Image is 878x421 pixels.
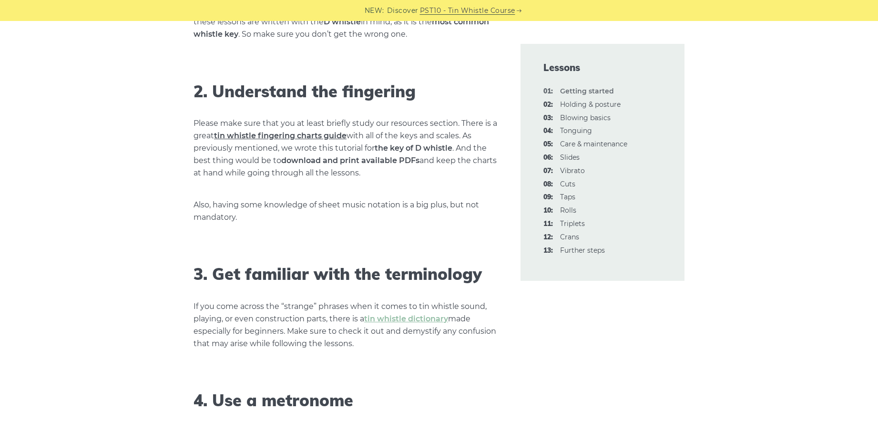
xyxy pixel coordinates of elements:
[560,100,621,109] a: 02:Holding & posture
[543,165,553,177] span: 07:
[560,233,579,241] a: 12:Crans
[214,131,347,140] a: tin whistle fingering charts guide
[560,193,575,201] a: 09:Taps
[194,82,498,102] h2: 2. Understand the fingering
[194,199,498,224] p: Also, having some knowledge of sheet music notation is a big plus, but not mandatory.
[543,61,662,74] span: Lessons
[420,5,515,16] a: PST10 - Tin Whistle Course
[543,152,553,164] span: 06:
[281,156,419,165] strong: download and print available PDFs
[543,205,553,216] span: 10:
[194,265,498,284] h2: 3. Get familiar with the terminology
[560,126,592,135] a: 04:Tonguing
[194,300,498,350] p: If you come across the “strange” phrases when it comes to tin whistle sound, playing, or even con...
[543,125,553,137] span: 04:
[543,99,553,111] span: 02:
[387,5,419,16] span: Discover
[560,113,611,122] a: 03:Blowing basics
[543,232,553,243] span: 12:
[365,5,384,16] span: NEW:
[560,206,576,215] a: 10:Rolls
[560,87,614,95] strong: Getting started
[543,113,553,124] span: 03:
[560,219,585,228] a: 11:Triplets
[543,192,553,203] span: 09:
[560,153,580,162] a: 06:Slides
[560,180,575,188] a: 08:Cuts
[324,17,361,26] strong: D whistle
[543,179,553,190] span: 08:
[375,144,452,153] strong: the key of D whistle
[560,246,605,255] a: 13:Further steps
[194,117,498,179] p: Please make sure that you at least briefly study our resources section. There is a great with all...
[560,166,585,175] a: 07:Vibrato
[543,86,553,97] span: 01:
[543,218,553,230] span: 11:
[194,391,498,411] h2: 4. Use a metronome
[543,139,553,150] span: 05:
[560,140,627,148] a: 05:Care & maintenance
[364,314,448,323] a: tin whistle dictionary
[543,245,553,257] span: 13:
